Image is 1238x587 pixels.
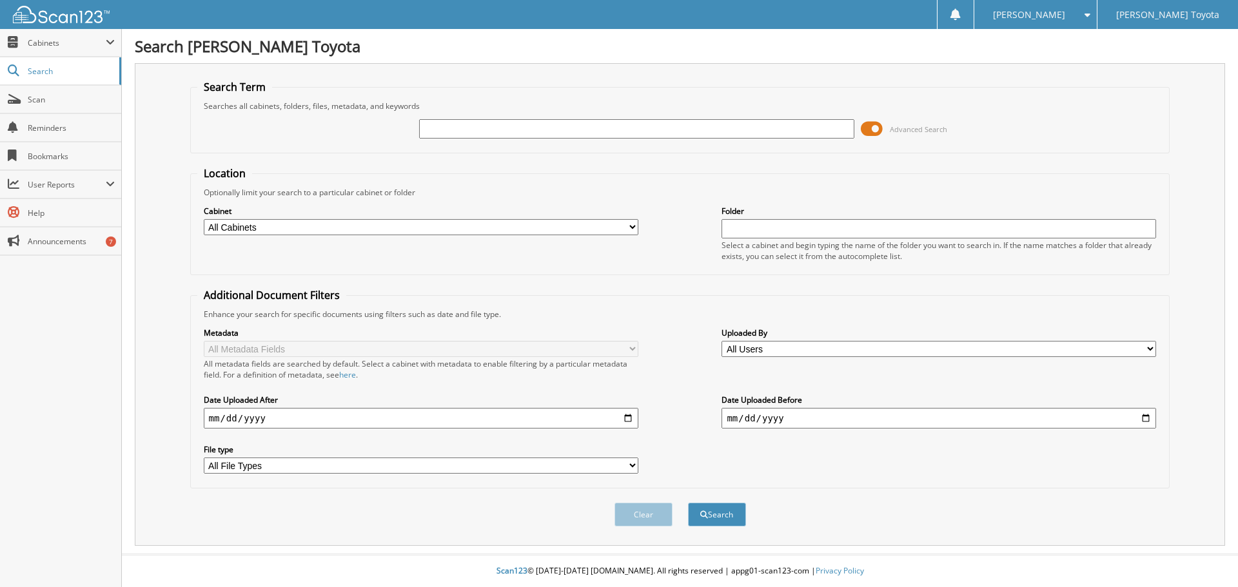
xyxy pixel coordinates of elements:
a: Privacy Policy [816,565,864,576]
img: scan123-logo-white.svg [13,6,110,23]
input: start [204,408,638,428]
input: end [722,408,1156,428]
label: Cabinet [204,206,638,217]
span: [PERSON_NAME] Toyota [1116,11,1219,19]
span: Scan123 [496,565,527,576]
div: Optionally limit your search to a particular cabinet or folder [197,187,1163,198]
label: Metadata [204,327,638,338]
span: [PERSON_NAME] [993,11,1065,19]
span: Search [28,66,113,77]
legend: Location [197,166,252,180]
span: Announcements [28,236,115,247]
span: Cabinets [28,37,106,48]
h1: Search [PERSON_NAME] Toyota [135,35,1225,57]
legend: Search Term [197,80,272,94]
div: Enhance your search for specific documents using filters such as date and file type. [197,309,1163,320]
div: 7 [106,236,116,247]
button: Clear [614,503,673,526]
label: Date Uploaded Before [722,394,1156,405]
legend: Additional Document Filters [197,288,346,302]
label: Folder [722,206,1156,217]
span: Bookmarks [28,151,115,162]
div: All metadata fields are searched by default. Select a cabinet with metadata to enable filtering b... [204,358,638,380]
label: Uploaded By [722,327,1156,338]
label: File type [204,444,638,455]
div: Select a cabinet and begin typing the name of the folder you want to search in. If the name match... [722,240,1156,262]
span: Advanced Search [890,124,947,134]
span: User Reports [28,179,106,190]
div: Searches all cabinets, folders, files, metadata, and keywords [197,101,1163,111]
div: © [DATE]-[DATE] [DOMAIN_NAME]. All rights reserved | appg01-scan123-com | [122,555,1238,587]
label: Date Uploaded After [204,394,638,405]
a: here [339,369,356,380]
span: Scan [28,94,115,105]
span: Help [28,207,115,218]
span: Reminders [28,122,115,133]
button: Search [688,503,746,526]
